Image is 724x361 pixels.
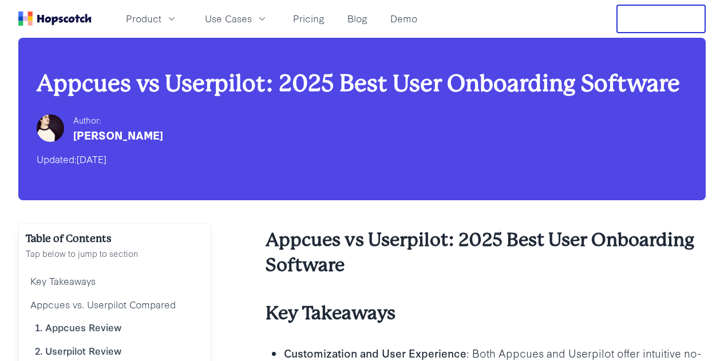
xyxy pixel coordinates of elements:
[198,9,275,28] button: Use Cases
[73,127,163,143] div: [PERSON_NAME]
[616,5,706,33] button: Free Trial
[35,320,121,334] b: 1. Appcues Review
[266,301,706,326] h3: Key Takeaways
[26,231,203,247] h2: Table of Contents
[26,316,203,339] a: 1. Appcues Review
[37,114,64,142] img: Cam Sloan
[26,269,203,293] a: Key Takeaways
[119,9,184,28] button: Product
[26,293,203,316] a: Appcues vs. Userpilot Compared
[126,11,161,26] span: Product
[18,11,92,26] a: Home
[73,113,163,127] div: Author:
[37,70,687,97] h1: Appcues vs Userpilot: 2025 Best User Onboarding Software
[288,9,329,28] a: Pricing
[386,9,422,28] a: Demo
[284,345,466,360] b: Customization and User Experience
[205,11,252,26] span: Use Cases
[343,9,372,28] a: Blog
[37,150,687,168] div: Updated:
[26,247,203,260] p: Tap below to jump to section
[77,152,106,165] time: [DATE]
[266,228,706,278] h2: Appcues vs Userpilot: 2025 Best User Onboarding Software
[35,344,121,357] b: 2. Userpilot Review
